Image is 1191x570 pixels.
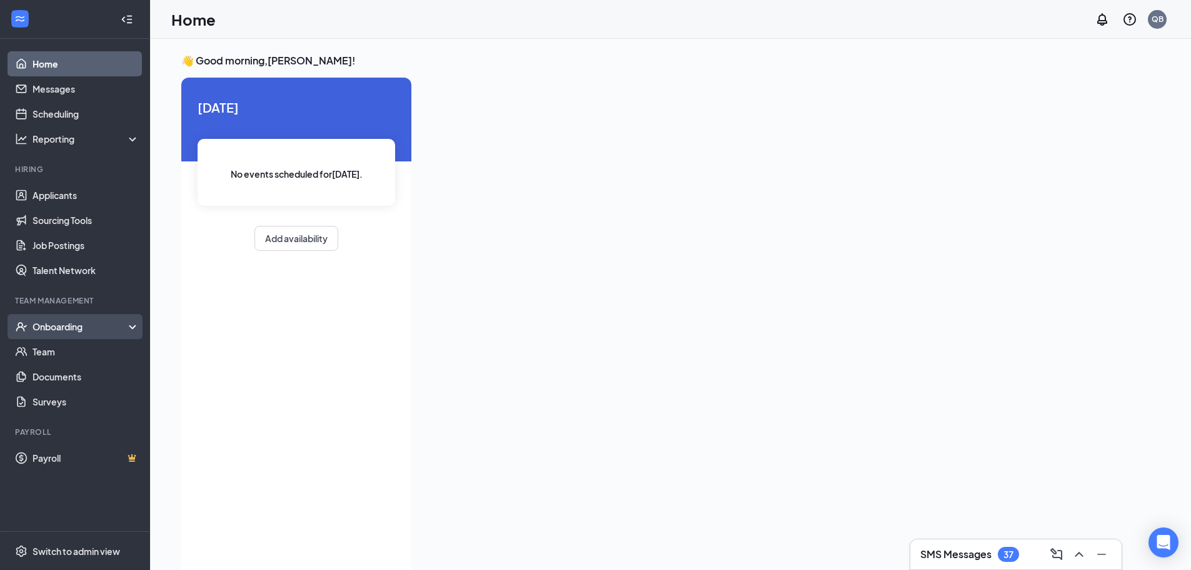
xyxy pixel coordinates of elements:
[231,167,363,181] span: No events scheduled for [DATE] .
[1122,12,1137,27] svg: QuestionInfo
[171,9,216,30] h1: Home
[15,427,137,437] div: Payroll
[33,389,139,414] a: Surveys
[33,258,139,283] a: Talent Network
[1072,547,1087,562] svg: ChevronUp
[1148,527,1178,557] div: Open Intercom Messenger
[1152,14,1163,24] div: QB
[1092,544,1112,564] button: Minimize
[33,208,139,233] a: Sourcing Tools
[15,320,28,333] svg: UserCheck
[15,133,28,145] svg: Analysis
[1069,544,1089,564] button: ChevronUp
[33,101,139,126] a: Scheduling
[15,164,137,175] div: Hiring
[181,54,1122,68] h3: 👋 Good morning, [PERSON_NAME] !
[33,76,139,101] a: Messages
[920,547,992,561] h3: SMS Messages
[33,51,139,76] a: Home
[33,445,139,471] a: PayrollCrown
[33,545,120,557] div: Switch to admin view
[33,364,139,389] a: Documents
[14,13,26,25] svg: WorkstreamLogo
[1095,12,1110,27] svg: Notifications
[33,133,140,145] div: Reporting
[198,98,395,117] span: [DATE]
[1094,547,1109,562] svg: Minimize
[254,226,338,251] button: Add availability
[33,339,139,364] a: Team
[1047,544,1067,564] button: ComposeMessage
[33,320,129,333] div: Onboarding
[1049,547,1064,562] svg: ComposeMessage
[121,13,133,26] svg: Collapse
[1003,549,1013,560] div: 37
[15,295,137,306] div: Team Management
[15,545,28,557] svg: Settings
[33,233,139,258] a: Job Postings
[33,183,139,208] a: Applicants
